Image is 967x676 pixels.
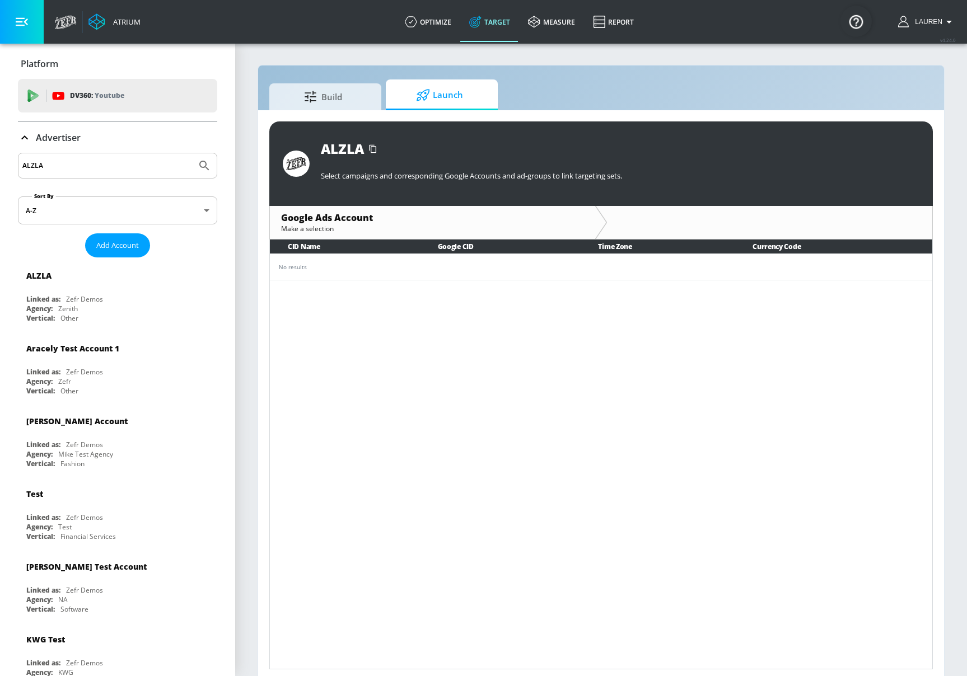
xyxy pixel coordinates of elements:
[26,658,60,668] div: Linked as:
[18,335,217,398] div: Aracely Test Account 1Linked as:Zefr DemosAgency:ZefrVertical:Other
[281,224,584,233] div: Make a selection
[26,440,60,449] div: Linked as:
[18,407,217,471] div: [PERSON_NAME] AccountLinked as:Zefr DemosAgency:Mike Test AgencyVertical:Fashion
[26,522,53,532] div: Agency:
[580,240,735,253] th: Time Zone
[26,532,55,541] div: Vertical:
[58,522,72,532] div: Test
[279,263,923,271] div: No results
[26,270,52,281] div: ALZLA
[18,553,217,617] div: [PERSON_NAME] Test AccountLinked as:Zefr DemosAgency:NAVertical:Software
[58,377,71,386] div: Zefr
[26,416,128,426] div: [PERSON_NAME] Account
[420,240,581,253] th: Google CID
[270,240,420,253] th: CID Name
[26,634,65,645] div: KWG Test
[26,595,53,604] div: Agency:
[519,2,584,42] a: measure
[460,2,519,42] a: Target
[32,193,56,200] label: Sort By
[18,262,217,326] div: ALZLALinked as:Zefr DemosAgency:ZenithVertical:Other
[26,304,53,313] div: Agency:
[26,604,55,614] div: Vertical:
[26,561,147,572] div: [PERSON_NAME] Test Account
[96,239,139,252] span: Add Account
[26,513,60,522] div: Linked as:
[26,585,60,595] div: Linked as:
[109,17,141,27] div: Atrium
[26,386,55,396] div: Vertical:
[18,196,217,224] div: A-Z
[18,480,217,544] div: TestLinked as:Zefr DemosAgency:TestVertical:Financial Services
[281,212,584,224] div: Google Ads Account
[840,6,872,37] button: Open Resource Center
[584,2,643,42] a: Report
[270,206,595,239] div: Google Ads AccountMake a selection
[26,449,53,459] div: Agency:
[60,459,85,468] div: Fashion
[66,658,103,668] div: Zefr Demos
[26,294,60,304] div: Linked as:
[60,532,116,541] div: Financial Services
[95,90,124,101] p: Youtube
[66,367,103,377] div: Zefr Demos
[192,153,217,178] button: Submit Search
[18,48,217,79] div: Platform
[321,171,919,181] p: Select campaigns and corresponding Google Accounts and ad-groups to link targeting sets.
[396,2,460,42] a: optimize
[281,83,366,110] span: Build
[36,132,81,144] p: Advertiser
[21,58,58,70] p: Platform
[66,294,103,304] div: Zefr Demos
[321,139,364,158] div: ALZLA
[910,18,942,26] span: login as: lauren.bacher@zefr.com
[60,604,88,614] div: Software
[60,313,78,323] div: Other
[58,304,78,313] div: Zenith
[70,90,124,102] p: DV360:
[26,367,60,377] div: Linked as:
[26,489,43,499] div: Test
[66,585,103,595] div: Zefr Demos
[60,386,78,396] div: Other
[940,37,956,43] span: v 4.24.0
[88,13,141,30] a: Atrium
[26,313,55,323] div: Vertical:
[898,15,956,29] button: Lauren
[26,377,53,386] div: Agency:
[397,82,482,109] span: Launch
[26,343,119,354] div: Aracely Test Account 1
[735,240,932,253] th: Currency Code
[18,79,217,112] div: DV360: Youtube
[58,449,113,459] div: Mike Test Agency
[22,158,192,173] input: Search by name
[18,122,217,153] div: Advertiser
[85,233,150,257] button: Add Account
[26,459,55,468] div: Vertical:
[66,513,103,522] div: Zefr Demos
[66,440,103,449] div: Zefr Demos
[58,595,68,604] div: NA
